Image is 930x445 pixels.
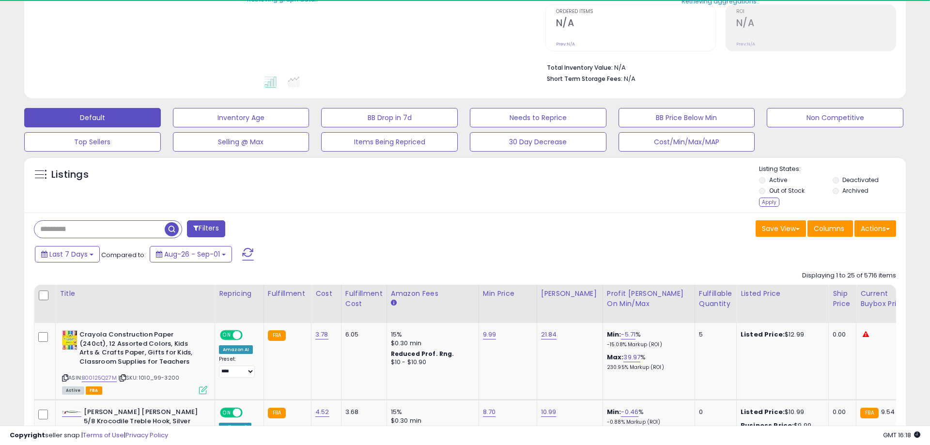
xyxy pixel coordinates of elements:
div: Ship Price [833,289,852,309]
p: Listing States: [759,165,905,174]
button: BB Drop in 7d [321,108,458,127]
img: 51uGwNflcGL._SL40_.jpg [62,330,77,350]
button: Aug-26 - Sep-01 [150,246,232,262]
span: ON [221,331,233,339]
label: Out of Stock [769,186,805,195]
small: FBA [268,330,286,341]
strong: Copyright [10,430,45,440]
a: 8.70 [483,407,496,417]
a: -5.71 [621,330,635,339]
div: 3.68 [345,408,379,416]
div: 6.05 [345,330,379,339]
div: $10.99 [741,408,821,416]
span: Columns [814,224,844,233]
b: Listed Price: [741,407,785,416]
span: FBA [86,386,102,395]
span: Last 7 Days [49,249,88,259]
a: B00125Q27M [82,374,117,382]
div: Fulfillable Quantity [699,289,732,309]
button: Actions [854,220,896,237]
a: -0.46 [621,407,638,417]
button: Filters [187,220,225,237]
button: Default [24,108,161,127]
div: % [607,353,687,371]
b: Listed Price: [741,330,785,339]
div: Title [60,289,211,299]
b: [PERSON_NAME] [PERSON_NAME] 5/8 Krocodile Treble Hook, Silver Reflex (Model: 1003-058-1343) [84,408,201,437]
button: Needs to Reprice [470,108,606,127]
img: 21FIjmHGWUL._SL40_.jpg [62,410,81,414]
a: 21.84 [541,330,557,339]
span: OFF [241,331,257,339]
span: ON [221,409,233,417]
b: Reduced Prof. Rng. [391,350,454,358]
div: 0.00 [833,330,849,339]
th: The percentage added to the cost of goods (COGS) that forms the calculator for Min & Max prices. [603,285,695,323]
b: Min: [607,407,621,416]
span: 9.54 [881,407,895,416]
small: FBA [860,408,878,418]
b: Min: [607,330,621,339]
div: Cost [315,289,337,299]
div: 5 [699,330,729,339]
div: Amazon AI [219,345,253,354]
label: Archived [842,186,868,195]
div: % [607,408,687,426]
div: 0 [699,408,729,416]
a: Privacy Policy [125,430,168,440]
div: Apply [759,198,779,207]
small: Amazon Fees. [391,299,397,307]
b: Max: [607,353,624,362]
button: Top Sellers [24,132,161,152]
div: Profit [PERSON_NAME] on Min/Max [607,289,691,309]
div: Preset: [219,356,256,378]
a: Terms of Use [83,430,124,440]
button: Items Being Repriced [321,132,458,152]
button: BB Price Below Min [619,108,755,127]
a: 3.78 [315,330,328,339]
div: Fulfillment [268,289,307,299]
span: 2025-09-9 16:18 GMT [883,430,920,440]
div: % [607,330,687,348]
button: Non Competitive [767,108,903,127]
div: Fulfillment Cost [345,289,383,309]
button: Cost/Min/Max/MAP [619,132,755,152]
button: Selling @ Max [173,132,310,152]
button: Save View [756,220,806,237]
span: Aug-26 - Sep-01 [164,249,220,259]
a: 9.99 [483,330,496,339]
div: seller snap | | [10,431,168,440]
a: 4.52 [315,407,329,417]
h5: Listings [51,168,89,182]
div: $0.30 min [391,339,471,348]
span: OFF [241,409,257,417]
div: Repricing [219,289,260,299]
button: Inventory Age [173,108,310,127]
span: All listings currently available for purchase on Amazon [62,386,84,395]
button: Last 7 Days [35,246,100,262]
div: Listed Price [741,289,824,299]
b: Crayola Construction Paper (240ct), 12 Assorted Colors, Kids Arts & Crafts Paper, Gifts for Kids,... [79,330,197,368]
div: ASIN: [62,330,207,393]
span: | SKU: 1010_99-3200 [118,374,179,382]
div: 15% [391,408,471,416]
div: Displaying 1 to 25 of 5716 items [802,271,896,280]
div: $10 - $10.90 [391,358,471,367]
button: Columns [807,220,853,237]
div: 15% [391,330,471,339]
label: Active [769,176,787,184]
span: Compared to: [101,250,146,260]
small: FBA [268,408,286,418]
p: -15.08% Markup (ROI) [607,341,687,348]
div: Current Buybox Price [860,289,910,309]
div: Min Price [483,289,533,299]
a: 10.99 [541,407,557,417]
div: $12.99 [741,330,821,339]
div: 0.00 [833,408,849,416]
label: Deactivated [842,176,879,184]
p: 230.95% Markup (ROI) [607,364,687,371]
a: 39.97 [623,353,640,362]
div: Amazon Fees [391,289,475,299]
button: 30 Day Decrease [470,132,606,152]
div: [PERSON_NAME] [541,289,599,299]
